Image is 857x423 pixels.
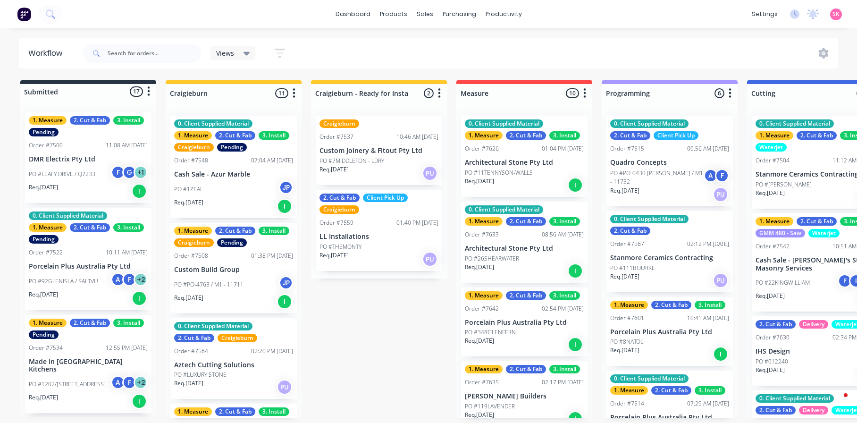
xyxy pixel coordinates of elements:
p: Architectural Stone Pty Ltd [465,245,584,253]
div: 0. Client Supplied Material [29,211,107,220]
div: Pending [29,235,59,244]
div: 3. Install [259,407,289,416]
div: Order #7508 [174,252,208,260]
div: Craigieburn [319,119,359,128]
div: 2. Cut & Fab [319,194,360,202]
div: 0. Client Supplied Material [174,322,252,330]
div: 2. Cut & Fab [756,406,796,415]
div: settings [747,7,782,21]
div: Order #7633 [465,230,499,239]
div: F [838,274,852,288]
p: Req. [DATE] [319,165,349,174]
div: productivity [481,7,527,21]
p: Porcelain Plus Australia Pty Ltd [610,414,729,422]
iframe: Intercom live chat [825,391,848,414]
div: Order #7500 [29,141,63,150]
p: PO #11TENNYSON-WALLS [465,169,533,177]
div: 08:56 AM [DATE] [542,230,584,239]
div: Order #7567 [610,240,644,248]
div: 01:40 PM [DATE] [396,219,438,227]
p: Porcelain Plus Australia Pty Ltd [29,262,148,271]
div: 3. Install [113,319,144,327]
div: 10:46 AM [DATE] [396,133,438,141]
div: Craigieburn [218,334,257,342]
div: GMM 480 - Saw [756,229,805,237]
div: 1. Measure2. Cut & Fab3. InstallOrder #764202:54 PM [DATE]Porcelain Plus Australia Pty LtdPO #348... [461,288,588,357]
div: PU [422,252,437,267]
div: 2. Cut & Fab [756,320,796,329]
div: 2. Cut & Fab [610,131,650,140]
p: Req. [DATE] [465,411,494,419]
p: PO #THEMONTY [319,243,361,251]
p: Custom Build Group [174,266,293,274]
p: PO #[PERSON_NAME] [756,180,812,189]
div: 2. Cut & Fab [797,217,837,226]
div: + 2 [134,375,148,389]
div: Order #7504 [756,156,790,165]
div: 1. Measure2. Cut & Fab3. InstallPendingOrder #753412:55 PM [DATE]Made In [GEOGRAPHIC_DATA] Kitche... [25,315,151,414]
p: Porcelain Plus Australia Pty Ltd [610,328,729,336]
p: Req. [DATE] [610,186,639,195]
p: Made In [GEOGRAPHIC_DATA] Kitchens [29,358,148,374]
div: Order #7548 [174,156,208,165]
div: 1. Measure [29,319,67,327]
div: Order #7642 [465,305,499,313]
div: Order #7522 [29,248,63,257]
p: PO #119LAVENDER [465,402,515,411]
div: 2. Cut & Fab [506,131,546,140]
div: 0. Client Supplied Material [174,119,252,128]
div: F [111,165,125,179]
div: 3. Install [549,217,580,226]
div: + 1 [134,165,148,179]
div: 01:38 PM [DATE] [251,252,293,260]
div: purchasing [438,7,481,21]
div: Order #7534 [29,344,63,352]
div: 1. Measure [174,227,212,235]
div: I [568,263,583,279]
div: 1. Measure [465,291,503,300]
div: CraigieburnOrder #753710:46 AM [DATE]Custom Joinery & Fitout Pty LtdPO #7MIDDLETON - LDRYReq.[DAT... [316,116,442,185]
div: I [713,347,728,362]
div: Order #7601 [610,314,644,322]
div: 1. Measure [29,116,67,125]
div: sales [412,7,438,21]
p: PO #LEAFY DRIVE / Q7233 [29,170,95,178]
div: JP [279,180,293,195]
p: PO #22KINGWILLIAM [756,279,810,287]
div: Craigieburn [319,205,359,214]
div: 3. Install [695,301,725,309]
p: [PERSON_NAME] Builders [465,392,584,400]
p: Req. [DATE] [174,379,203,388]
div: 12:55 PM [DATE] [106,344,148,352]
div: 01:04 PM [DATE] [542,144,584,153]
div: 10:11 AM [DATE] [106,248,148,257]
div: Client Pick Up [363,194,408,202]
div: 07:04 AM [DATE] [251,156,293,165]
div: PU [277,380,292,395]
p: PO #92GLENISLA / SALTVU [29,277,98,286]
div: Delivery [799,406,828,415]
div: Craigieburn [174,238,214,247]
div: + 2 [134,272,148,287]
div: 2. Cut & Fab [215,227,255,235]
div: 1. Measure [610,301,648,309]
div: 0. Client Supplied Material1. Measure2. Cut & Fab3. InstallCraigieburnPendingOrder #754807:04 AM ... [170,116,297,218]
div: F [122,375,136,389]
p: PO #PO-4763 / M1 - 11711 [174,280,244,289]
div: PU [422,166,437,181]
div: 1. Measure [174,131,212,140]
div: 2. Cut & FabClient Pick UpCraigieburnOrder #755901:40 PM [DATE]LL InstallationsPO #THEMONTYReq.[D... [316,190,442,271]
div: 2. Cut & Fab [506,217,546,226]
div: Delivery [799,320,828,329]
p: PO #012240 [756,357,788,366]
div: 2. Cut & Fab [215,407,255,416]
input: Search for orders... [108,44,201,63]
p: Req. [DATE] [29,183,58,192]
p: PO #26SHEARWATER [465,254,519,263]
p: PO #7MIDDLETON - LDRY [319,157,384,165]
div: 2. Cut & Fab [70,223,110,232]
div: I [277,294,292,309]
div: Pending [29,128,59,136]
div: 0. Client Supplied Material [465,205,543,214]
div: 1. Measure [465,365,503,373]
